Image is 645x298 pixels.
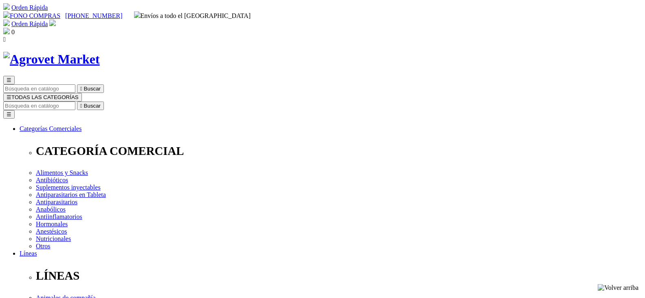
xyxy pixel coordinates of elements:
button:  Buscar [77,102,104,110]
button:  Buscar [77,84,104,93]
a: Líneas [20,250,37,257]
a: Alimentos y Snacks [36,169,88,176]
a: Anabólicos [36,206,66,213]
span: ☰ [7,77,11,83]
a: Suplementos inyectables [36,184,101,191]
a: Nutricionales [36,235,71,242]
button: ☰TODAS LAS CATEGORÍAS [3,93,82,102]
a: Acceda a su cuenta de cliente [49,20,56,27]
a: Orden Rápida [11,4,48,11]
p: LÍNEAS [36,269,642,283]
a: Orden Rápida [11,20,48,27]
img: phone.svg [3,11,10,18]
img: shopping-cart.svg [3,20,10,26]
a: FONO COMPRAS [3,12,60,19]
a: [PHONE_NUMBER] [65,12,122,19]
span: Buscar [84,86,101,92]
a: Otros [36,243,51,249]
a: Antiparasitarios en Tableta [36,191,106,198]
button: ☰ [3,76,15,84]
button: ☰ [3,110,15,119]
a: Antibióticos [36,177,68,183]
p: CATEGORÍA COMERCIAL [36,144,642,158]
i:  [80,86,82,92]
span: Envíos a todo el [GEOGRAPHIC_DATA] [134,12,251,19]
span: ☰ [7,94,11,100]
i:  [3,36,6,43]
input: Buscar [3,84,75,93]
a: Categorías Comerciales [20,125,81,132]
i:  [80,103,82,109]
span: Buscar [84,103,101,109]
a: Antiinflamatorios [36,213,82,220]
img: shopping-cart.svg [3,3,10,10]
span: 0 [11,29,15,35]
a: Antiparasitarios [36,199,77,205]
img: user.svg [49,20,56,26]
a: Hormonales [36,221,68,227]
img: shopping-bag.svg [3,28,10,34]
input: Buscar [3,102,75,110]
a: Anestésicos [36,228,67,235]
img: Volver arriba [598,284,638,291]
img: Agrovet Market [3,52,100,67]
img: delivery-truck.svg [134,11,141,18]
